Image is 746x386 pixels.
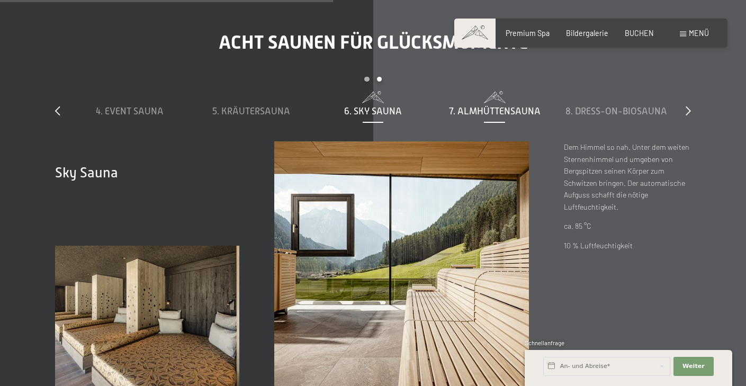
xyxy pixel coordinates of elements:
div: Carousel Page 1 [364,77,370,82]
p: ca. 85 °C [564,220,691,232]
div: Carousel Page 2 (Current Slide) [377,77,382,82]
a: Bildergalerie [566,29,608,38]
span: Schnellanfrage [525,339,564,346]
span: 4. Event Sauna [96,106,164,116]
span: 5. Kräutersauna [212,106,290,116]
button: Weiter [673,357,714,376]
span: Menü [689,29,709,38]
div: Carousel Pagination [69,77,677,91]
span: 8. Dress-on-Biosauna [565,106,667,116]
span: 6. Sky Sauna [344,106,402,116]
a: BUCHEN [625,29,654,38]
p: Dem Himmel so nah. Unter dem weiten Sternenhimmel und umgeben von Bergspitzen seinen Körper zum S... [564,141,691,213]
span: Sky Sauna [55,165,118,181]
a: Premium Spa [506,29,550,38]
span: Acht Saunen für Glücksmomente [219,31,528,53]
span: 7. Almhüttensauna [449,106,541,116]
p: 10 % Luftfeuchtigkeit [564,240,691,252]
span: Weiter [682,362,705,371]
